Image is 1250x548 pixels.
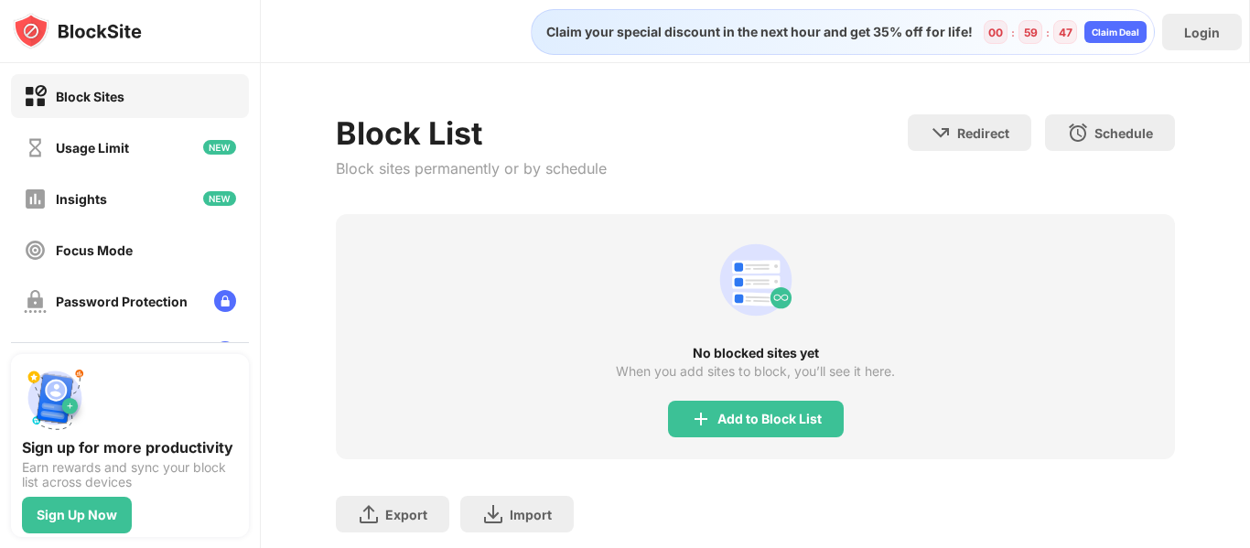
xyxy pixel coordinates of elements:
[56,191,107,207] div: Insights
[1094,125,1153,141] div: Schedule
[24,136,47,159] img: time-usage-off.svg
[24,188,47,210] img: insights-off.svg
[1042,22,1053,43] div: :
[56,140,129,156] div: Usage Limit
[24,239,47,262] img: focus-off.svg
[214,341,236,363] img: lock-menu.svg
[214,290,236,312] img: lock-menu.svg
[203,191,236,206] img: new-icon.svg
[203,140,236,155] img: new-icon.svg
[1092,27,1139,38] div: Claim Deal
[988,26,1003,39] div: 00
[24,341,47,364] img: customize-block-page-off.svg
[56,294,188,309] div: Password Protection
[24,85,47,108] img: block-on.svg
[1184,25,1220,40] div: Login
[22,365,88,431] img: push-signup.svg
[385,507,427,522] div: Export
[22,438,238,457] div: Sign up for more productivity
[56,242,133,258] div: Focus Mode
[616,364,895,379] div: When you add sites to block, you’ll see it here.
[56,89,124,104] div: Block Sites
[336,114,607,152] div: Block List
[336,159,607,177] div: Block sites permanently or by schedule
[510,507,552,522] div: Import
[37,508,117,522] div: Sign Up Now
[535,24,973,40] div: Claim your special discount in the next hour and get 35% off for life!
[1024,26,1038,39] div: 59
[957,125,1009,141] div: Redirect
[712,236,800,324] div: animation
[13,13,142,49] img: logo-blocksite.svg
[336,346,1175,360] div: No blocked sites yet
[24,290,47,313] img: password-protection-off.svg
[1059,26,1072,39] div: 47
[22,460,238,489] div: Earn rewards and sync your block list across devices
[717,412,822,426] div: Add to Block List
[1008,22,1018,43] div: :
